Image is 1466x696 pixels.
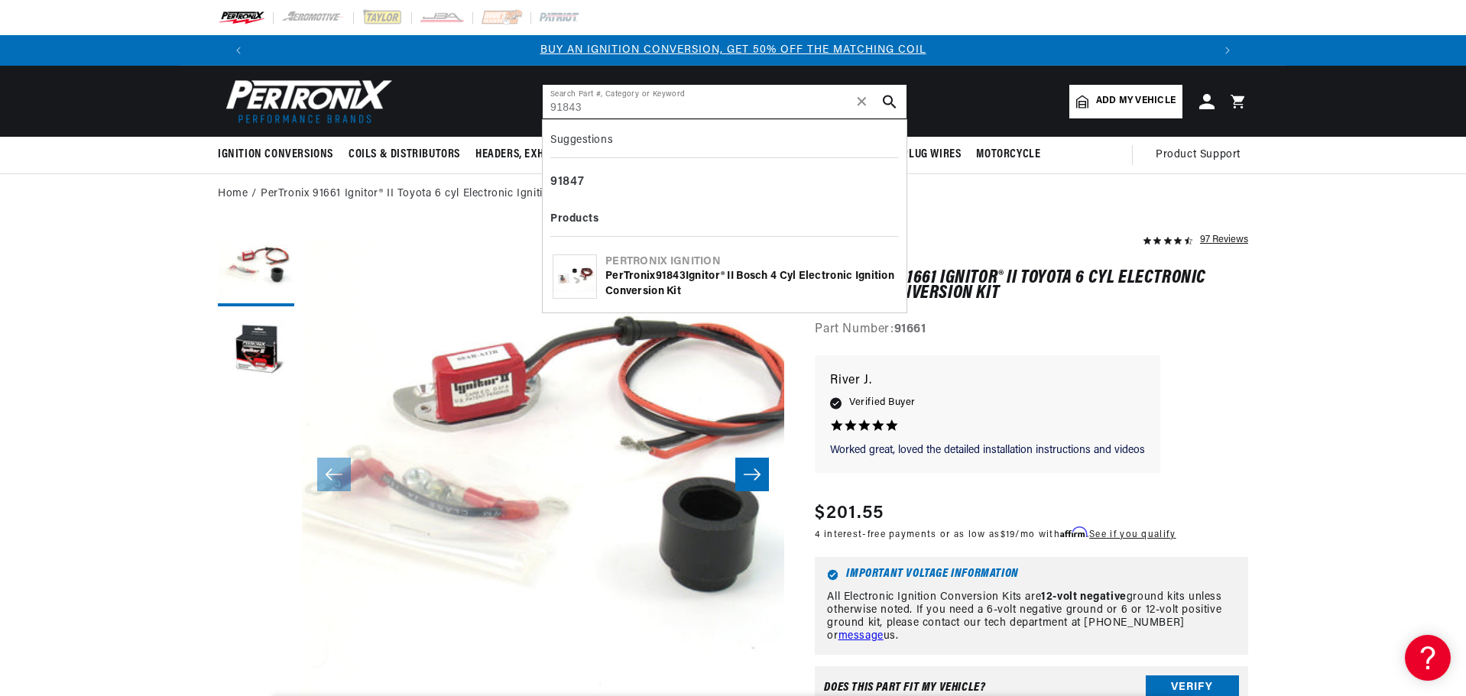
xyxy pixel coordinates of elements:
b: Products [550,213,598,225]
h6: Important Voltage Information [827,569,1236,581]
button: Translation missing: en.sections.announcements.previous_announcement [223,35,254,66]
b: 91843 [656,270,686,282]
span: $19 [1001,530,1016,539]
span: Verified Buyer [849,394,915,411]
span: Motorcycle [976,147,1040,163]
p: River J. [830,371,1145,392]
nav: breadcrumbs [218,186,1248,202]
button: Slide right [735,458,769,491]
summary: Coils & Distributors [341,137,468,173]
div: 91847 [550,170,899,196]
span: $201.55 [815,500,884,527]
div: 97 Reviews [1200,230,1248,248]
a: See if you qualify - Learn more about Affirm Financing (opens in modal) [1089,530,1176,539]
span: Headers, Exhausts & Components [475,147,654,163]
div: 1 of 3 [254,42,1212,59]
div: Part Number: [815,320,1248,340]
div: PerTronix Ignitor® II Bosch 4 cyl Electronic Ignition Conversion Kit [605,269,897,299]
strong: 12-volt negative [1041,591,1127,603]
button: search button [873,85,907,118]
a: Add my vehicle [1069,85,1182,118]
div: Announcement [254,42,1212,59]
span: Product Support [1156,147,1241,163]
a: BUY AN IGNITION CONVERSION, GET 50% OFF THE MATCHING COIL [540,44,926,56]
a: PerTronix 91661 Ignitor® II Toyota 6 cyl Electronic Ignition Conversion Kit [261,186,635,202]
div: Pertronix Ignition [605,254,897,270]
p: 4 interest-free payments or as low as /mo with . [815,527,1176,542]
strong: 91661 [894,323,926,335]
summary: Spark Plug Wires [861,137,969,173]
span: Spark Plug Wires [868,147,962,163]
summary: Motorcycle [968,137,1048,173]
span: Affirm [1060,526,1087,538]
a: Home [218,186,248,202]
h1: PerTronix 91661 Ignitor® II Toyota 6 cyl Electronic Ignition Conversion Kit [815,270,1248,302]
button: Slide left [317,458,351,491]
p: Worked great, loved the detailed installation instructions and videos [830,443,1145,458]
p: All Electronic Ignition Conversion Kits are ground kits unless otherwise noted. If you need a 6-v... [827,591,1236,643]
div: Suggestions [550,128,899,158]
span: Coils & Distributors [349,147,460,163]
a: message [838,630,884,642]
img: Pertronix [218,75,394,128]
slideshow-component: Translation missing: en.sections.announcements.announcement_bar [180,35,1286,66]
button: Load image 1 in gallery view [218,230,294,306]
button: Load image 2 in gallery view [218,314,294,390]
summary: Ignition Conversions [218,137,341,173]
span: Ignition Conversions [218,147,333,163]
button: Translation missing: en.sections.announcements.next_announcement [1212,35,1243,66]
input: Search Part #, Category or Keyword [543,85,907,118]
summary: Headers, Exhausts & Components [468,137,662,173]
summary: Product Support [1156,137,1248,173]
div: Does This part fit My vehicle? [824,681,985,694]
img: PerTronix 91843 Ignitor® II Bosch 4 cyl Electronic Ignition Conversion Kit [553,255,596,298]
span: Add my vehicle [1096,94,1176,108]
